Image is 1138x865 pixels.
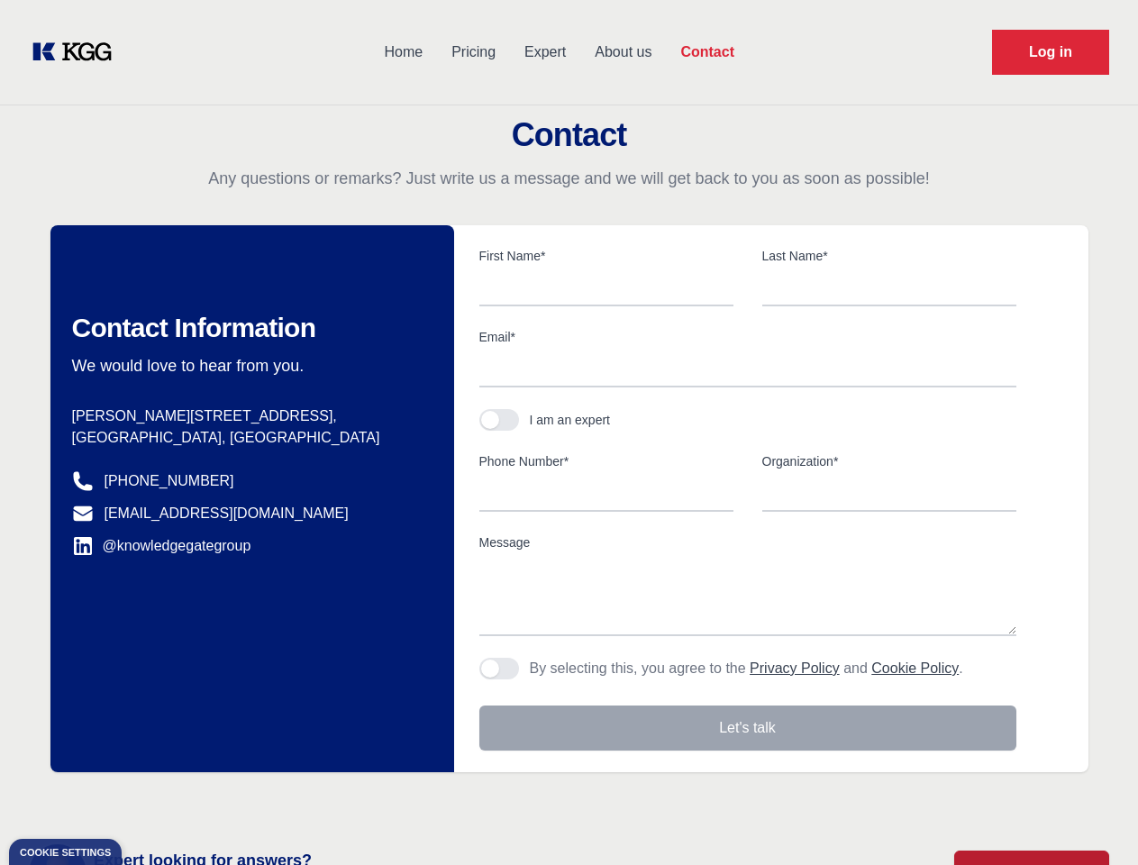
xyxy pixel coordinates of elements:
a: Privacy Policy [750,660,840,676]
p: By selecting this, you agree to the and . [530,658,963,679]
label: Email* [479,328,1016,346]
div: Cookie settings [20,848,111,858]
p: [GEOGRAPHIC_DATA], [GEOGRAPHIC_DATA] [72,427,425,449]
p: [PERSON_NAME][STREET_ADDRESS], [72,405,425,427]
a: Cookie Policy [871,660,959,676]
a: Pricing [437,29,510,76]
a: @knowledgegategroup [72,535,251,557]
label: Last Name* [762,247,1016,265]
label: Organization* [762,452,1016,470]
a: [EMAIL_ADDRESS][DOMAIN_NAME] [105,503,349,524]
a: [PHONE_NUMBER] [105,470,234,492]
label: Message [479,533,1016,551]
button: Let's talk [479,706,1016,751]
label: Phone Number* [479,452,733,470]
a: Home [369,29,437,76]
a: About us [580,29,666,76]
label: First Name* [479,247,733,265]
iframe: Chat Widget [1048,778,1138,865]
h2: Contact Information [72,312,425,344]
div: I am an expert [530,411,611,429]
a: KOL Knowledge Platform: Talk to Key External Experts (KEE) [29,38,126,67]
h2: Contact [22,117,1116,153]
a: Request Demo [992,30,1109,75]
a: Contact [666,29,749,76]
a: Expert [510,29,580,76]
p: We would love to hear from you. [72,355,425,377]
p: Any questions or remarks? Just write us a message and we will get back to you as soon as possible! [22,168,1116,189]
